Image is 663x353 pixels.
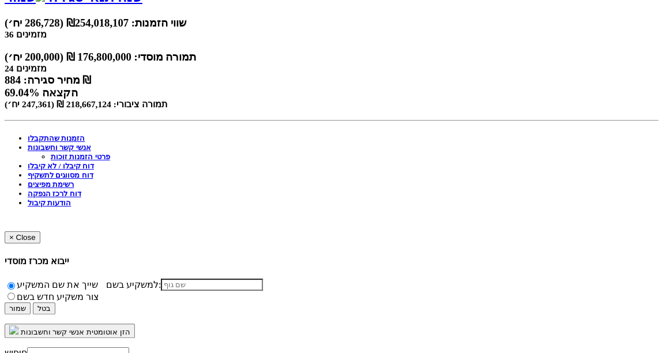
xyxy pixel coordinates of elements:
[28,162,94,170] a: דוח קיבלו / לא קיבלו
[16,233,36,242] span: Close
[5,279,658,291] label: שייך את שם המשקיע למשקיע בשם:
[28,198,71,207] a: הודעות קיבול
[5,292,107,302] label: צור משקיע חדש בשם
[5,302,31,314] button: שמור
[9,325,18,335] img: hat-and-magic-wand-white-24.png
[5,74,658,87] div: מחיר סגירה: 884 ₪
[5,99,168,109] small: תמורה ציבורי: 218,667,124 ₪ (247,361 יח׳)
[5,87,77,99] span: 69.04% הקצאה
[5,63,47,73] small: 24 מזמינים
[5,324,135,338] button: הזן אוטומטית אנשי קשר וחשבונות
[161,279,263,291] input: שם גוף
[28,171,93,179] a: דוח מסווגים לתשקיף
[5,256,658,266] h4: ייבוא מכרז מוסדי
[5,17,658,29] div: שווי הזמנות: ₪254,018,107 (286,728 יח׳)
[28,189,81,198] a: דוח לרכז הנפקה
[5,29,47,39] small: 36 מזמינים
[33,302,55,314] button: בטל
[28,143,91,152] a: אנשי קשר וחשבונות
[5,51,658,63] div: תמורה מוסדי: 176,800,000 ₪ (200,000 יח׳)
[28,134,85,142] a: הזמנות שהתקבלו
[21,328,130,336] span: הזן אוטומטית אנשי קשר וחשבונות
[51,152,110,161] a: פרטי הזמנות זוכות
[9,233,14,242] span: ×
[28,180,74,189] a: רשימת מפיצים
